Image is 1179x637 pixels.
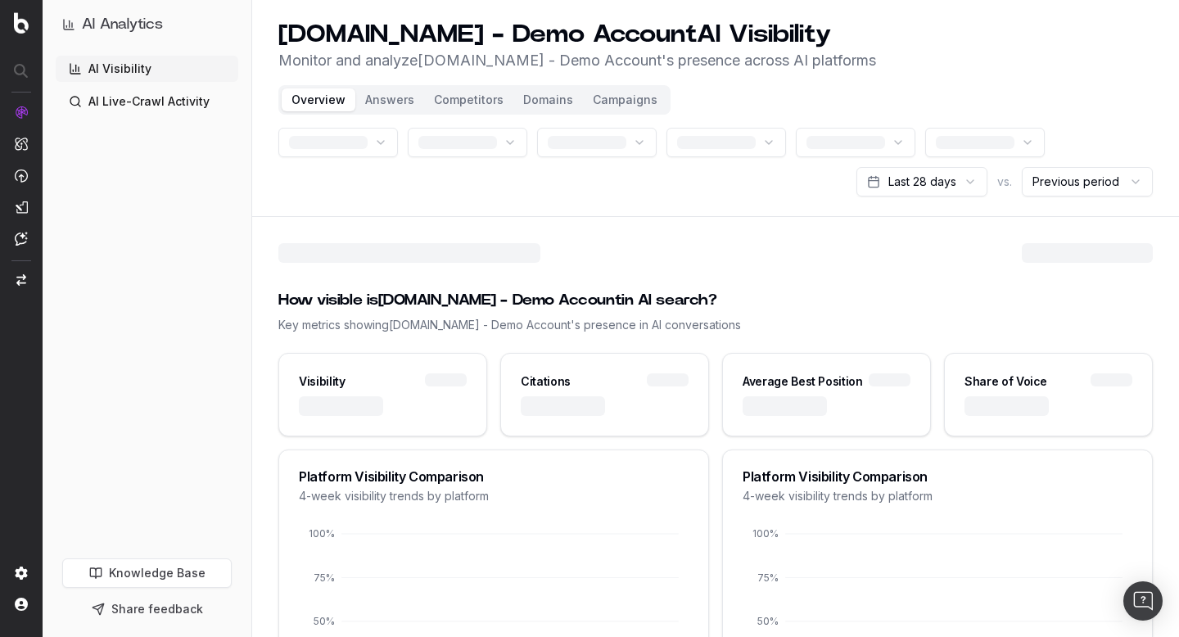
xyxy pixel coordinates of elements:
tspan: 75% [757,571,779,584]
div: Visibility [299,373,346,390]
div: How visible is [DOMAIN_NAME] - Demo Account in AI search? [278,289,1153,312]
button: Answers [355,88,424,111]
tspan: 100% [752,527,779,540]
button: Domains [513,88,583,111]
span: vs. [997,174,1012,190]
img: My account [15,598,28,611]
button: Overview [282,88,355,111]
div: Open Intercom Messenger [1123,581,1163,621]
a: Knowledge Base [62,558,232,588]
div: Platform Visibility Comparison [743,470,1132,483]
img: Analytics [15,106,28,119]
img: Studio [15,201,28,214]
h1: AI Analytics [82,13,163,36]
a: AI Visibility [56,56,238,82]
img: Setting [15,567,28,580]
button: Competitors [424,88,513,111]
img: Assist [15,232,28,246]
button: AI Analytics [62,13,232,36]
div: Key metrics showing [DOMAIN_NAME] - Demo Account 's presence in AI conversations [278,317,1153,333]
p: Monitor and analyze [DOMAIN_NAME] - Demo Account 's presence across AI platforms [278,49,876,72]
img: Switch project [16,274,26,286]
tspan: 50% [314,615,335,627]
div: Share of Voice [964,373,1047,390]
div: Platform Visibility Comparison [299,470,689,483]
button: Campaigns [583,88,667,111]
img: Activation [15,169,28,183]
button: Share feedback [62,594,232,624]
img: Botify logo [14,12,29,34]
h1: [DOMAIN_NAME] - Demo Account AI Visibility [278,20,876,49]
tspan: 75% [314,571,335,584]
tspan: 100% [309,527,335,540]
div: Average Best Position [743,373,863,390]
a: AI Live-Crawl Activity [56,88,238,115]
div: 4-week visibility trends by platform [299,488,689,504]
img: Intelligence [15,137,28,151]
div: Citations [521,373,571,390]
tspan: 50% [757,615,779,627]
div: 4-week visibility trends by platform [743,488,1132,504]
